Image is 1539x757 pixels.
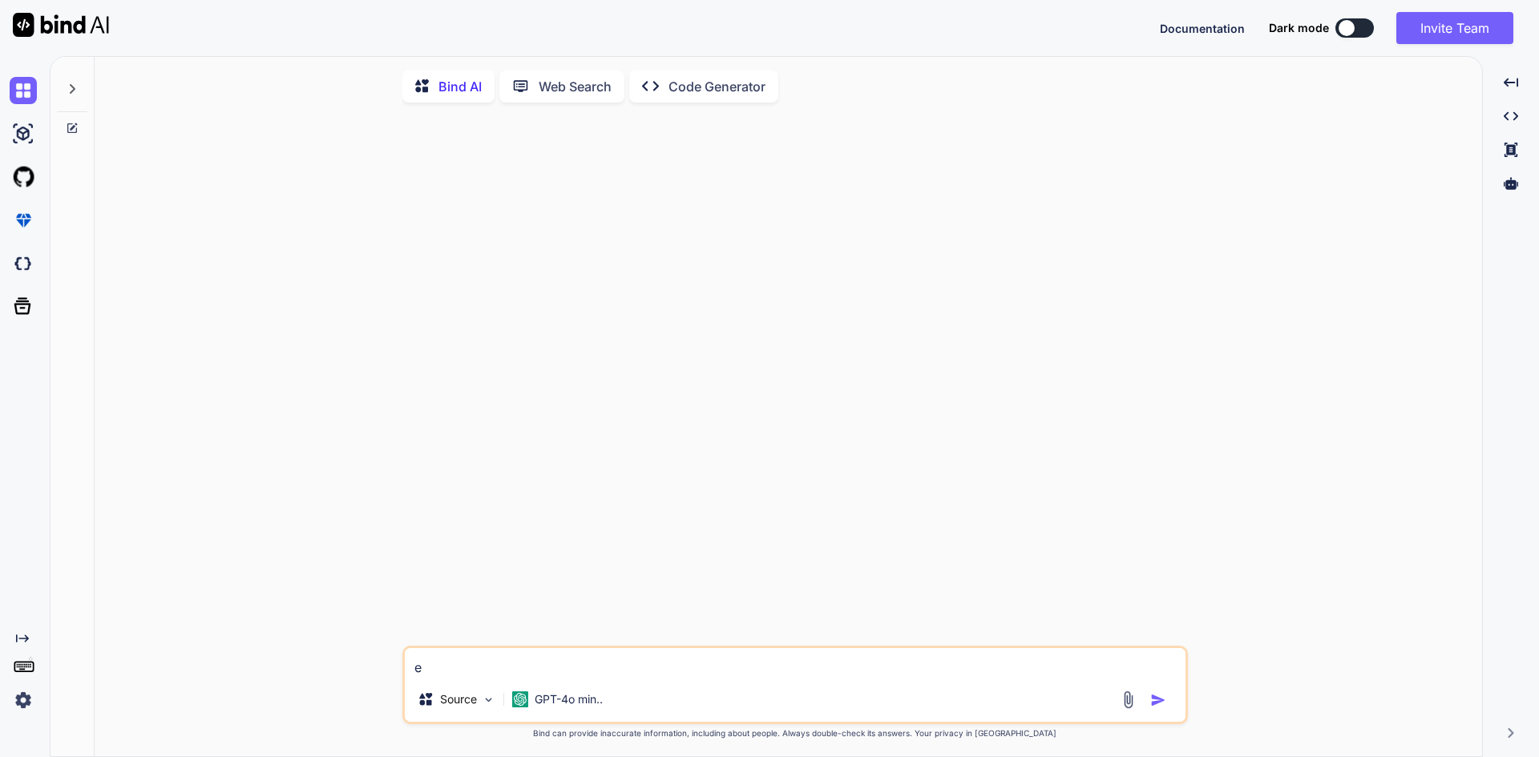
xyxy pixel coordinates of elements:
[440,691,477,707] p: Source
[482,693,495,707] img: Pick Models
[10,250,37,277] img: darkCloudIdeIcon
[1160,20,1245,37] button: Documentation
[10,163,37,191] img: githubLight
[669,77,765,96] p: Code Generator
[10,687,37,714] img: settings
[1396,12,1513,44] button: Invite Team
[535,691,603,707] p: GPT-4o min..
[1269,20,1329,36] span: Dark mode
[405,648,1186,677] textarea: e
[1119,691,1137,709] img: attachment
[438,77,482,96] p: Bind AI
[1150,692,1166,708] img: icon
[10,207,37,234] img: premium
[1160,22,1245,35] span: Documentation
[539,77,612,96] p: Web Search
[13,13,109,37] img: Bind AI
[10,120,37,147] img: ai-studio
[10,77,37,104] img: chat
[402,727,1188,739] p: Bind can provide inaccurate information, including about people. Always double-check its answers....
[512,691,528,707] img: GPT-4o mini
